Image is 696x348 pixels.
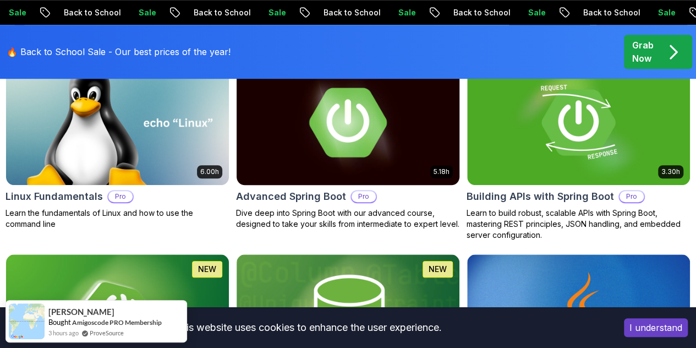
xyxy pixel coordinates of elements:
[236,59,460,230] a: Advanced Spring Boot card5.18hAdvanced Spring BootProDive deep into Spring Boot with our advanced...
[6,189,103,204] h2: Linux Fundamentals
[198,264,216,275] p: NEW
[620,191,644,202] p: Pro
[6,60,229,185] img: Linux Fundamentals card
[390,7,425,18] p: Sale
[6,59,229,230] a: Linux Fundamentals card6.00hLinux FundamentalsProLearn the fundamentals of Linux and how to use t...
[236,208,460,230] p: Dive deep into Spring Boot with our advanced course, designed to take your skills from intermedia...
[48,318,71,327] span: Bought
[130,7,165,18] p: Sale
[200,167,219,176] p: 6.00h
[352,191,376,202] p: Pro
[649,7,684,18] p: Sale
[315,7,390,18] p: Back to School
[185,7,260,18] p: Back to School
[445,7,519,18] p: Back to School
[231,57,465,188] img: Advanced Spring Boot card
[6,208,229,230] p: Learn the fundamentals of Linux and how to use the command line
[632,39,654,65] p: Grab Now
[48,307,114,317] span: [PERSON_NAME]
[55,7,130,18] p: Back to School
[429,264,447,275] p: NEW
[574,7,649,18] p: Back to School
[48,328,79,338] span: 3 hours ago
[467,60,690,185] img: Building APIs with Spring Boot card
[90,328,124,338] a: ProveSource
[8,316,607,340] div: This website uses cookies to enhance the user experience.
[661,167,680,176] p: 3.30h
[260,7,295,18] p: Sale
[467,208,690,241] p: Learn to build robust, scalable APIs with Spring Boot, mastering REST principles, JSON handling, ...
[236,189,346,204] h2: Advanced Spring Boot
[624,318,688,337] button: Accept cookies
[519,7,555,18] p: Sale
[467,189,614,204] h2: Building APIs with Spring Boot
[9,303,45,339] img: provesource social proof notification image
[467,59,690,241] a: Building APIs with Spring Boot card3.30hBuilding APIs with Spring BootProLearn to build robust, s...
[434,167,450,176] p: 5.18h
[108,191,133,202] p: Pro
[72,318,162,327] a: Amigoscode PRO Membership
[7,45,231,58] p: 🔥 Back to School Sale - Our best prices of the year!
